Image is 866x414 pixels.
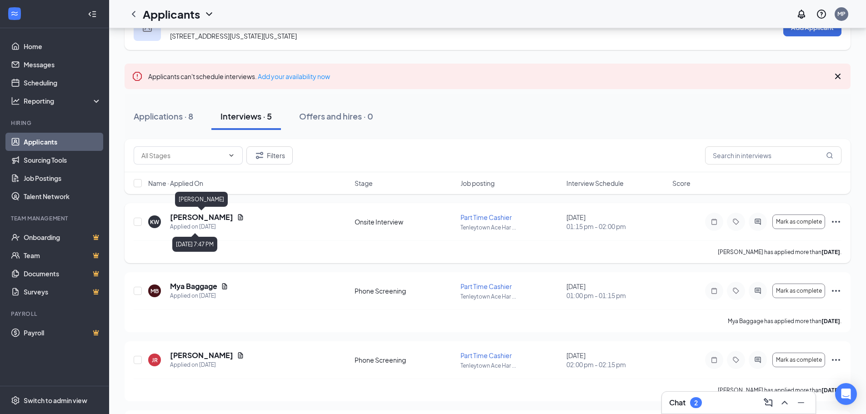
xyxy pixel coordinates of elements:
[776,288,822,294] span: Mark as complete
[24,37,101,55] a: Home
[831,285,841,296] svg: Ellipses
[141,150,224,160] input: All Stages
[24,264,101,283] a: DocumentsCrown
[128,9,139,20] svg: ChevronLeft
[752,356,763,364] svg: ActiveChat
[772,214,825,229] button: Mark as complete
[772,353,825,367] button: Mark as complete
[152,356,158,364] div: JR
[172,237,217,252] div: [DATE] 7:47 PM
[694,399,698,407] div: 2
[821,387,840,394] b: [DATE]
[461,224,561,231] p: Tenleytown Ace Har ...
[134,110,193,122] div: Applications · 8
[254,150,265,161] svg: Filter
[566,360,667,369] span: 02:00 pm - 02:15 pm
[777,395,792,410] button: ChevronUp
[355,355,455,364] div: Phone Screening
[709,356,720,364] svg: Note
[258,72,330,80] a: Add your availability now
[88,10,97,19] svg: Collapse
[709,218,720,225] svg: Note
[150,218,159,226] div: KW
[796,9,807,20] svg: Notifications
[24,324,101,342] a: PayrollCrown
[826,152,833,159] svg: MagnifyingGlass
[566,351,667,369] div: [DATE]
[204,9,215,20] svg: ChevronDown
[796,397,806,408] svg: Minimize
[761,395,776,410] button: ComposeMessage
[794,395,808,410] button: Minimize
[752,218,763,225] svg: ActiveChat
[148,179,203,188] span: Name · Applied On
[24,169,101,187] a: Job Postings
[237,214,244,221] svg: Document
[24,151,101,169] a: Sourcing Tools
[461,293,561,300] p: Tenleytown Ace Har ...
[11,214,100,222] div: Team Management
[731,287,741,294] svg: Tag
[170,360,244,369] div: Applied on [DATE]
[461,213,512,221] span: Part Time Cashier
[779,397,790,408] svg: ChevronUp
[170,350,233,360] h5: [PERSON_NAME]
[170,212,233,222] h5: [PERSON_NAME]
[718,386,841,394] p: [PERSON_NAME] has applied more than .
[709,287,720,294] svg: Note
[731,356,741,364] svg: Tag
[835,383,857,405] div: Open Intercom Messenger
[816,9,827,20] svg: QuestionInfo
[832,71,843,82] svg: Cross
[228,152,235,159] svg: ChevronDown
[132,71,143,82] svg: Error
[24,55,101,74] a: Messages
[461,362,561,369] p: Tenleytown Ace Har ...
[705,146,841,165] input: Search in interviews
[175,192,228,207] div: [PERSON_NAME]
[731,218,741,225] svg: Tag
[776,357,822,363] span: Mark as complete
[355,286,455,295] div: Phone Screening
[355,217,455,226] div: Onsite Interview
[148,72,330,80] span: Applicants can't schedule interviews.
[831,216,841,227] svg: Ellipses
[24,246,101,264] a: TeamCrown
[566,179,624,188] span: Interview Schedule
[170,32,297,40] span: [STREET_ADDRESS][US_STATE][US_STATE]
[772,284,825,298] button: Mark as complete
[246,146,293,165] button: Filter Filters
[170,222,244,231] div: Applied on [DATE]
[11,310,100,318] div: Payroll
[669,398,686,408] h3: Chat
[566,291,667,300] span: 01:00 pm - 01:15 pm
[299,110,373,122] div: Offers and hires · 0
[752,287,763,294] svg: ActiveChat
[11,119,100,127] div: Hiring
[24,187,101,205] a: Talent Network
[461,282,512,290] span: Part Time Cashier
[672,179,691,188] span: Score
[143,6,200,22] h1: Applicants
[24,396,87,405] div: Switch to admin view
[220,110,272,122] div: Interviews · 5
[461,179,495,188] span: Job posting
[24,228,101,246] a: OnboardingCrown
[355,179,373,188] span: Stage
[24,283,101,301] a: SurveysCrown
[11,96,20,105] svg: Analysis
[237,352,244,359] svg: Document
[566,222,667,231] span: 01:15 pm - 02:00 pm
[11,396,20,405] svg: Settings
[461,351,512,359] span: Part Time Cashier
[170,281,217,291] h5: Mya Baggage
[170,291,228,300] div: Applied on [DATE]
[24,74,101,92] a: Scheduling
[776,219,822,225] span: Mark as complete
[221,283,228,290] svg: Document
[728,317,841,325] p: Mya Baggage has applied more than .
[24,96,102,105] div: Reporting
[150,287,159,295] div: MB
[10,9,19,18] svg: WorkstreamLogo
